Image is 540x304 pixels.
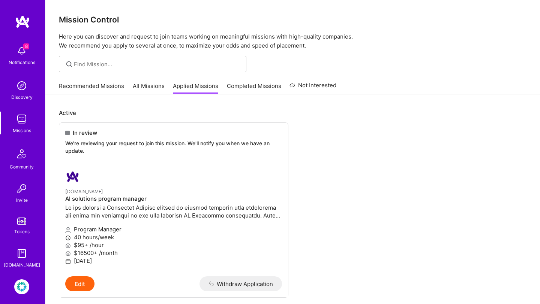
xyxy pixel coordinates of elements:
[65,189,103,194] small: [DOMAIN_NAME]
[65,251,71,256] i: icon MoneyGray
[16,196,28,204] div: Invite
[65,169,80,184] img: A.Team company logo
[13,145,31,163] img: Community
[14,228,30,235] div: Tokens
[14,246,29,261] img: guide book
[12,279,31,294] a: Rubrik: Security Culture & Awareness Program
[59,163,288,276] a: A.Team company logo[DOMAIN_NAME]AI solutions program managerLo ips dolorsi a Consectet Adipisc el...
[14,78,29,93] img: discovery
[9,58,35,66] div: Notifications
[65,249,282,257] p: $16500+ /month
[65,60,73,69] i: icon SearchGrey
[4,261,40,269] div: [DOMAIN_NAME]
[65,195,282,202] h4: AI solutions program manager
[59,109,526,117] p: Active
[59,82,124,94] a: Recommended Missions
[65,204,282,219] p: Lo ips dolorsi a Consectet Adipisc elitsed do eiusmod temporin utla etdolorema ali enima min veni...
[133,82,165,94] a: All Missions
[65,225,282,233] p: Program Manager
[65,140,282,154] p: We're reviewing your request to join this mission. We'll notify you when we have an update.
[227,82,281,94] a: Completed Missions
[199,276,282,291] button: Withdraw Application
[65,243,71,249] i: icon MoneyGray
[289,81,336,94] a: Not Interested
[65,259,71,264] i: icon Calendar
[14,112,29,127] img: teamwork
[65,257,282,265] p: [DATE]
[73,129,97,137] span: In review
[17,218,26,225] img: tokens
[74,60,241,68] input: Find Mission...
[10,163,34,171] div: Community
[65,241,282,249] p: $95+ /hour
[14,43,29,58] img: bell
[14,181,29,196] img: Invite
[11,93,33,101] div: Discovery
[59,32,526,50] p: Here you can discover and request to join teams working on meaningful missions with high-quality ...
[65,227,71,233] i: icon Applicant
[65,276,94,291] button: Edit
[14,279,29,294] img: Rubrik: Security Culture & Awareness Program
[173,82,218,94] a: Applied Missions
[15,15,30,28] img: logo
[59,15,526,24] h3: Mission Control
[65,235,71,241] i: icon Clock
[65,233,282,241] p: 40 hours/week
[23,43,29,49] span: 8
[13,127,31,134] div: Missions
